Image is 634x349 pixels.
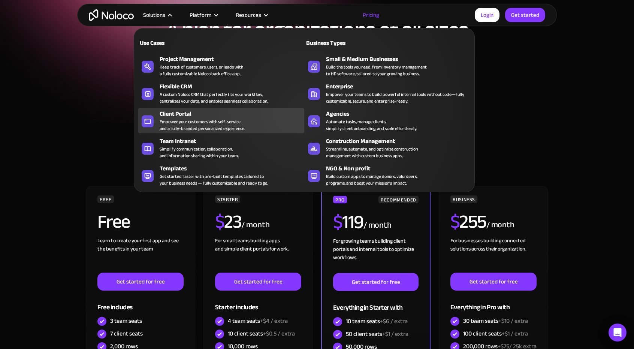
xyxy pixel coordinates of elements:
div: Platform [180,10,226,20]
div: NGO & Non profit [326,164,474,173]
div: / month [486,219,514,231]
div: For growing teams building client portals and internal tools to optimize workflows. [333,237,419,273]
div: Construction Management [326,137,474,146]
div: FREE [97,195,114,203]
div: Solutions [134,10,180,20]
div: Get started faster with pre-built templates tailored to your business needs — fully customizable ... [160,173,268,186]
div: 7 client seats [110,330,143,338]
span: +$4 / extra [260,315,288,327]
div: Business Types [304,39,384,48]
div: Streamline, automate, and optimize construction management with custom business apps. [326,146,418,159]
h2: 255 [450,212,486,231]
div: Use Cases [138,39,218,48]
a: Get started for free [333,273,419,291]
a: Get started for free [450,273,537,291]
div: For businesses building connected solutions across their organization. ‍ [450,237,537,273]
a: home [89,9,134,21]
span: +$10 / extra [498,315,528,327]
span: +$0.5 / extra [263,328,295,339]
div: Project Management [160,55,308,64]
div: Learn to create your first app and see the benefits in your team ‍ [97,237,184,273]
a: AgenciesAutomate tasks, manage clients,simplify client onboarding, and scale effortlessly. [304,108,471,133]
div: Team Intranet [160,137,308,146]
div: Resources [236,10,261,20]
div: Free includes [97,291,184,315]
a: EnterpriseEmpower your teams to build powerful internal tools without code—fully customizable, se... [304,81,471,106]
a: TemplatesGet started faster with pre-built templates tailored toyour business needs — fully custo... [138,163,304,188]
a: Small & Medium BusinessesBuild the tools you need, from inventory managementto HR software, tailo... [304,53,471,79]
a: Project ManagementKeep track of customers, users, or leads witha fully customizable Noloco back o... [138,53,304,79]
div: PRO [333,196,347,203]
div: 3 team seats [110,317,142,325]
a: Construction ManagementStreamline, automate, and optimize constructionmanagement with custom busi... [304,135,471,161]
div: Empower your teams to build powerful internal tools without code—fully customizable, secure, and ... [326,91,467,104]
span: $ [450,204,460,239]
div: Starter includes [215,291,301,315]
div: Open Intercom Messenger [609,324,627,342]
nav: Solutions [134,18,475,192]
div: 10 team seats [346,317,408,325]
div: For small teams building apps and simple client portals for work. ‍ [215,237,301,273]
span: +$1 / extra [502,328,528,339]
div: Client Portal [160,109,308,118]
a: Flexible CRMA custom Noloco CRM that perfectly fits your workflow,centralizes your data, and enab... [138,81,304,106]
div: Empower your customers with self-service and a fully-branded personalized experience. [160,118,245,132]
a: Client PortalEmpower your customers with self-serviceand a fully-branded personalized experience. [138,108,304,133]
div: Enterprise [326,82,474,91]
h2: Free [97,212,130,231]
div: Everything in Starter with [333,291,419,315]
h2: 119 [333,213,363,231]
div: Flexible CRM [160,82,308,91]
div: Small & Medium Businesses [326,55,474,64]
div: / month [241,219,269,231]
div: 50 client seats [346,330,408,338]
div: Resources [226,10,276,20]
span: +$6 / extra [380,316,408,327]
div: Simplify communication, collaboration, and information sharing within your team. [160,146,239,159]
a: NGO & Non profitBuild custom apps to manage donors, volunteers,programs, and boost your mission’s... [304,163,471,188]
span: $ [333,204,342,240]
div: Everything in Pro with [450,291,537,315]
div: Build custom apps to manage donors, volunteers, programs, and boost your mission’s impact. [326,173,417,186]
h2: 23 [215,212,242,231]
div: Build the tools you need, from inventory management to HR software, tailored to your growing busi... [326,64,427,77]
div: 100 client seats [463,330,528,338]
a: Pricing [353,10,389,20]
div: RECOMMENDED [378,196,419,203]
div: Platform [190,10,211,20]
span: +$1 / extra [382,328,408,340]
div: Solutions [143,10,165,20]
a: Get started [505,8,545,22]
a: Login [475,8,499,22]
a: Team IntranetSimplify communication, collaboration,and information sharing within your team. [138,135,304,161]
div: 10 client seats [228,330,295,338]
span: $ [215,204,224,239]
div: STARTER [215,195,240,203]
div: Agencies [326,109,474,118]
div: BUSINESS [450,195,477,203]
h1: A plan for organizations of all sizes [85,19,549,41]
a: Business Types [304,34,471,51]
div: Keep track of customers, users, or leads with a fully customizable Noloco back office app. [160,64,243,77]
div: A custom Noloco CRM that perfectly fits your workflow, centralizes your data, and enables seamles... [160,91,268,104]
a: Use Cases [138,34,304,51]
div: 30 team seats [463,317,528,325]
a: Get started for free [97,273,184,291]
a: Get started for free [215,273,301,291]
div: Templates [160,164,308,173]
div: / month [363,219,392,231]
div: 4 team seats [228,317,288,325]
div: Automate tasks, manage clients, simplify client onboarding, and scale effortlessly. [326,118,417,132]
